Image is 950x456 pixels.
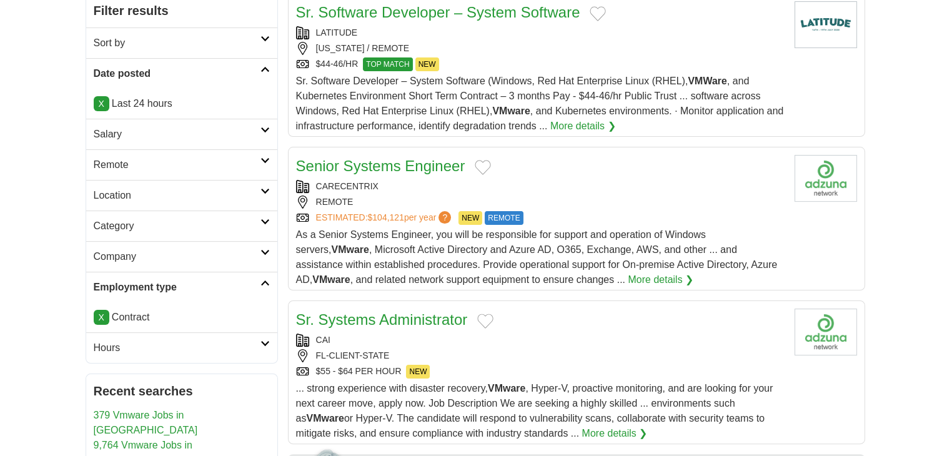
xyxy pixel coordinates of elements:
[94,249,260,264] h2: Company
[296,349,784,362] div: FL-CLIENT-STATE
[86,241,277,272] a: Company
[296,57,784,71] div: $44-46/HR
[86,149,277,180] a: Remote
[94,36,260,51] h2: Sort by
[316,27,358,37] a: LATITUDE
[94,188,260,203] h2: Location
[94,66,260,81] h2: Date posted
[94,310,270,325] li: Contract
[296,76,784,131] span: Sr. Software Developer – System Software (Windows, Red Hat Enterprise Linux (RHEL), , and Kuberne...
[86,180,277,211] a: Location
[296,196,784,209] div: REMOTE
[94,219,260,234] h2: Category
[794,1,857,48] img: Latitude logo
[477,314,493,329] button: Add to favorite jobs
[492,106,530,116] strong: VMware
[794,309,857,355] img: Company logo
[367,212,403,222] span: $104,121
[312,274,350,285] strong: VMware
[296,4,580,21] a: Sr. Software Developer – System Software
[363,57,412,71] span: TOP MATCH
[86,119,277,149] a: Salary
[94,340,260,355] h2: Hours
[94,410,198,435] a: 379 Vmware Jobs in [GEOGRAPHIC_DATA]
[86,27,277,58] a: Sort by
[458,211,482,225] span: NEW
[406,365,430,379] span: NEW
[86,58,277,89] a: Date posted
[94,157,260,172] h2: Remote
[550,119,616,134] a: More details ❯
[331,244,369,255] strong: VMware
[296,229,778,285] span: As a Senior Systems Engineer, you will be responsible for support and operation of Windows server...
[488,383,525,394] strong: VMware
[94,382,270,400] h2: Recent searches
[94,127,260,142] h2: Salary
[475,160,491,175] button: Add to favorite jobs
[296,311,468,328] a: Sr. Systems Administrator
[296,180,784,193] div: CARECENTRIX
[306,413,344,424] strong: VMware
[94,310,109,325] a: X
[296,365,784,379] div: $55 - $64 PER HOUR
[582,426,648,441] a: More details ❯
[438,211,451,224] span: ?
[590,6,606,21] button: Add to favorite jobs
[94,280,260,295] h2: Employment type
[86,272,277,302] a: Employment type
[94,96,109,111] a: X
[688,76,727,86] strong: VMWare
[794,155,857,202] img: Company logo
[296,42,784,55] div: [US_STATE] / REMOTE
[86,332,277,363] a: Hours
[316,211,454,225] a: ESTIMATED:$104,121per year?
[415,57,439,71] span: NEW
[296,157,465,174] a: Senior Systems Engineer
[628,272,693,287] a: More details ❯
[86,211,277,241] a: Category
[296,334,784,347] div: CAI
[296,383,773,439] span: ... strong experience with disaster recovery, , Hyper-V, proactive monitoring, and are looking fo...
[94,96,270,111] p: Last 24 hours
[485,211,523,225] span: REMOTE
